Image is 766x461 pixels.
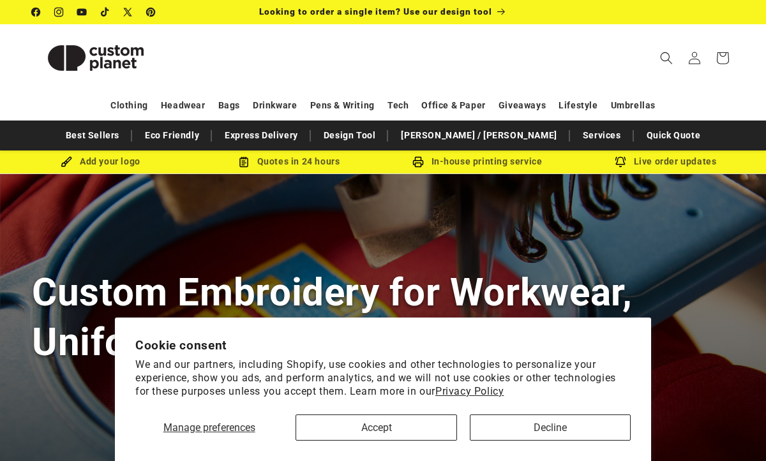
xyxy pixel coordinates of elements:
[161,94,206,117] a: Headwear
[32,268,734,366] h1: Custom Embroidery for Workwear, Uniforms & Sportswear
[135,338,631,353] h2: Cookie consent
[387,94,409,117] a: Tech
[310,94,375,117] a: Pens & Writing
[652,44,680,72] summary: Search
[59,124,126,147] a: Best Sellers
[253,94,297,117] a: Drinkware
[576,124,627,147] a: Services
[218,124,304,147] a: Express Delivery
[135,414,283,441] button: Manage preferences
[195,154,383,170] div: Quotes in 24 hours
[135,358,631,398] p: We and our partners, including Shopify, use cookies and other technologies to personalize your ex...
[499,94,546,117] a: Giveaways
[317,124,382,147] a: Design Tool
[640,124,707,147] a: Quick Quote
[412,156,424,168] img: In-house printing
[383,154,571,170] div: In-house printing service
[32,29,160,87] img: Custom Planet
[139,124,206,147] a: Eco Friendly
[110,94,148,117] a: Clothing
[6,154,195,170] div: Add your logo
[218,94,240,117] a: Bags
[394,124,563,147] a: [PERSON_NAME] / [PERSON_NAME]
[27,24,165,91] a: Custom Planet
[611,94,656,117] a: Umbrellas
[470,414,631,441] button: Decline
[435,385,504,397] a: Privacy Policy
[296,414,456,441] button: Accept
[238,156,250,168] img: Order Updates Icon
[615,156,626,168] img: Order updates
[259,6,492,17] span: Looking to order a single item? Use our design tool
[61,156,72,168] img: Brush Icon
[163,421,255,434] span: Manage preferences
[571,154,760,170] div: Live order updates
[421,94,485,117] a: Office & Paper
[559,94,597,117] a: Lifestyle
